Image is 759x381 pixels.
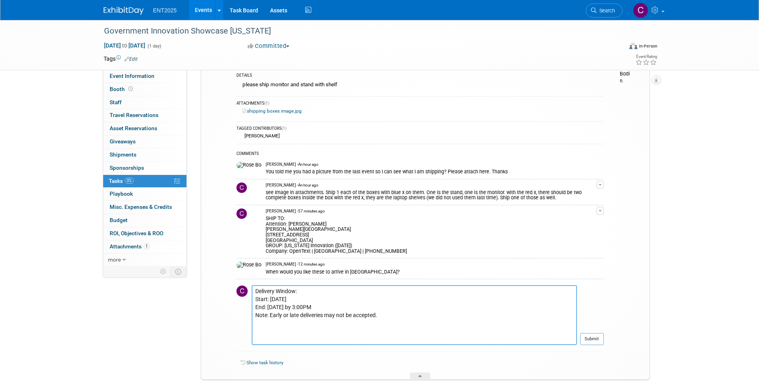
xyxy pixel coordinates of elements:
a: Tasks0% [103,175,186,188]
span: Sponsorships [110,165,144,171]
button: Submit [580,333,604,345]
span: Shipments [110,151,136,158]
div: Government Innovation Showcase [US_STATE] [101,24,611,38]
span: Search [597,8,615,14]
a: Budget [103,214,186,227]
div: Event Rating [635,55,657,59]
img: ExhibitDay [104,7,144,15]
img: Rose Bodin [236,162,262,169]
a: Booth [103,83,186,96]
a: Sponsorships [103,162,186,175]
span: more [108,256,121,263]
a: Search [586,4,623,18]
img: Colleen Mueller [236,208,247,219]
span: Budget [110,217,128,223]
span: Misc. Expenses & Credits [110,204,172,210]
a: Edit [124,56,138,62]
td: Toggle Event Tabs [170,266,186,277]
img: Colleen Mueller [236,183,247,193]
a: shipping boxes image.jpg [242,108,302,114]
td: Tags [104,55,138,63]
a: Travel Reservations [103,109,186,122]
img: Rose Bodin [620,57,632,85]
span: 0% [125,178,134,184]
span: to [121,42,128,49]
a: Giveaways [103,135,186,148]
span: Attachments [110,243,150,250]
a: Shipments [103,149,186,161]
div: ATTACHMENTS [236,101,604,107]
div: You told me you had a picture from the last event so I can see what I am shipping? Please attach ... [266,167,597,175]
button: Committed [245,42,292,50]
a: Misc. Expenses & Credits [103,201,186,214]
span: (1 day) [147,44,161,49]
a: more [103,254,186,266]
a: Staff [103,96,186,109]
span: Staff [110,99,122,105]
span: [PERSON_NAME] - An hour ago [266,183,318,188]
span: [PERSON_NAME] - 57 minutes ago [266,208,325,214]
div: see image in attachments. Ship 1 each of the boxes with blue x on them. One is the stand, one is ... [266,188,597,201]
span: Playbook [110,190,133,197]
span: [PERSON_NAME] - 12 minutes ago [266,262,325,267]
div: When would you like these to arrive in [GEOGRAPHIC_DATA]? [266,268,597,275]
span: Tasks [109,178,134,184]
div: please ship monitor and stand with shelf [236,79,604,92]
span: [PERSON_NAME] - An hour ago [266,162,318,167]
a: Attachments1 [103,240,186,253]
span: 1 [144,243,150,249]
div: COMMENTS [236,150,604,159]
span: Asset Reservations [110,125,157,131]
span: Event Information [110,73,154,79]
a: Asset Reservations [103,122,186,135]
span: Giveaways [110,138,136,145]
div: SHIP TO: Attention: [PERSON_NAME] [PERSON_NAME][GEOGRAPHIC_DATA] [STREET_ADDRESS] [GEOGRAPHIC_DAT... [266,214,597,254]
img: Rose Bodin [236,262,262,269]
div: [PERSON_NAME] [242,133,280,139]
div: DETAILS [236,73,604,79]
div: In-Person [639,43,657,49]
td: Personalize Event Tab Strip [156,266,170,277]
img: Colleen Mueller [633,3,648,18]
img: Format-Inperson.png [629,43,637,49]
a: ROI, Objectives & ROO [103,227,186,240]
span: ENT2025 [153,7,177,14]
span: Booth not reserved yet [127,86,134,92]
span: ROI, Objectives & ROO [110,230,163,236]
span: Travel Reservations [110,112,158,118]
img: Colleen Mueller [236,286,248,297]
a: Show task history [246,360,283,365]
div: TAGGED CONTRIBUTORS [236,126,604,133]
a: Playbook [103,188,186,200]
span: (1) [264,101,269,105]
span: [DATE] [DATE] [104,42,146,49]
span: (1) [282,126,286,131]
span: Booth [110,86,134,92]
div: Event Format [575,42,658,54]
a: Event Information [103,70,186,83]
